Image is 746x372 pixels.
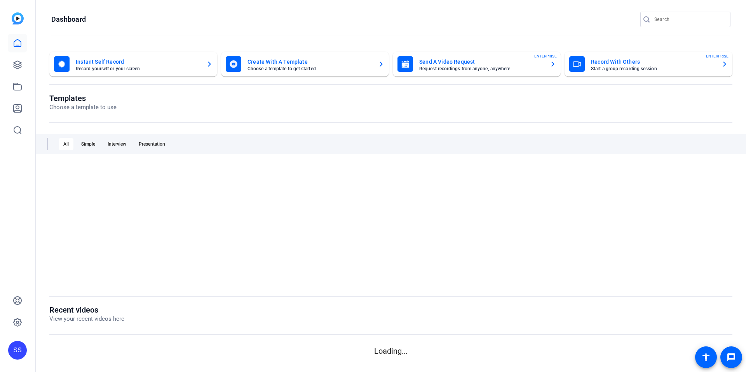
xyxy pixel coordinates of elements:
button: Send A Video RequestRequest recordings from anyone, anywhereENTERPRISE [393,52,561,76]
div: Interview [103,138,131,150]
h1: Templates [49,94,117,103]
h1: Dashboard [51,15,86,24]
div: SS [8,341,27,360]
p: Choose a template to use [49,103,117,112]
div: Presentation [134,138,170,150]
button: Create With A TemplateChoose a template to get started [221,52,389,76]
mat-card-title: Instant Self Record [76,57,200,66]
mat-card-subtitle: Start a group recording session [591,66,715,71]
button: Instant Self RecordRecord yourself or your screen [49,52,217,76]
mat-card-subtitle: Request recordings from anyone, anywhere [419,66,544,71]
div: All [59,138,73,150]
p: Loading... [49,345,732,357]
button: Record With OthersStart a group recording sessionENTERPRISE [565,52,732,76]
mat-card-title: Create With A Template [248,57,372,66]
div: Simple [77,138,100,150]
mat-card-subtitle: Choose a template to get started [248,66,372,71]
input: Search [654,15,724,24]
img: blue-gradient.svg [12,12,24,24]
mat-card-title: Send A Video Request [419,57,544,66]
span: ENTERPRISE [706,53,729,59]
mat-card-subtitle: Record yourself or your screen [76,66,200,71]
mat-card-title: Record With Others [591,57,715,66]
h1: Recent videos [49,305,124,315]
mat-icon: message [727,353,736,362]
span: ENTERPRISE [534,53,557,59]
p: View your recent videos here [49,315,124,323]
mat-icon: accessibility [701,353,711,362]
